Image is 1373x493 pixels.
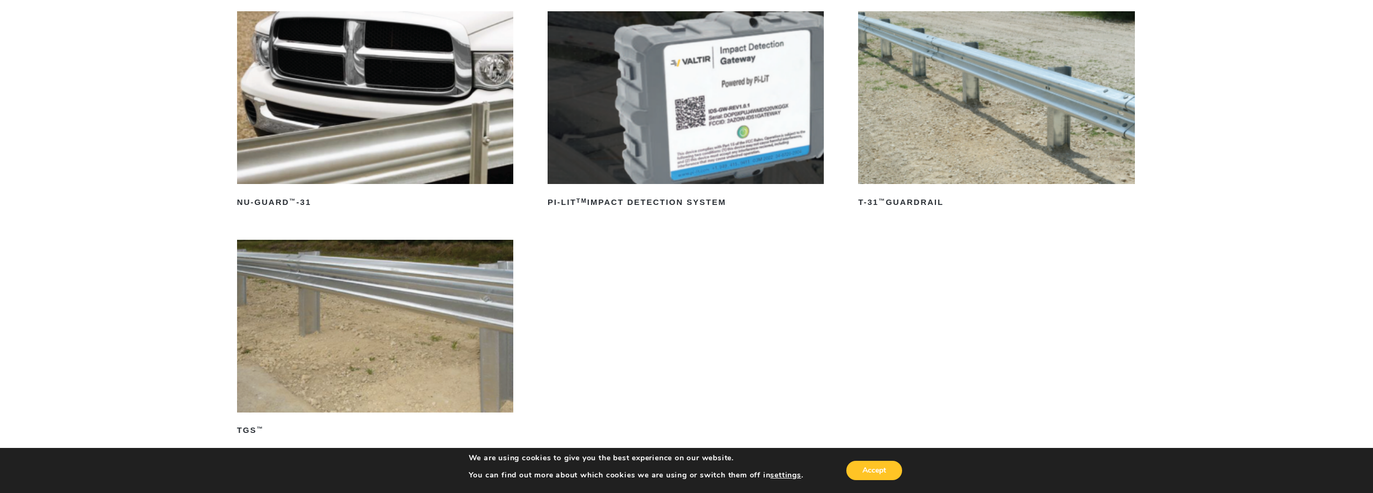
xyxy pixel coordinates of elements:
button: Accept [846,461,902,480]
h2: TGS [237,422,514,439]
a: PI-LITTMImpact Detection System [548,11,824,211]
sup: TM [577,197,587,204]
sup: ™ [257,425,264,432]
sup: ™ [289,197,296,204]
p: You can find out more about which cookies we are using or switch them off in . [469,470,803,480]
a: TGS™ [237,240,514,439]
a: NU-GUARD™-31 [237,11,514,211]
h2: NU-GUARD -31 [237,194,514,211]
a: T-31™Guardrail [858,11,1135,211]
h2: PI-LIT Impact Detection System [548,194,824,211]
sup: ™ [879,197,885,204]
p: We are using cookies to give you the best experience on our website. [469,453,803,463]
button: settings [770,470,801,480]
h2: T-31 Guardrail [858,194,1135,211]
